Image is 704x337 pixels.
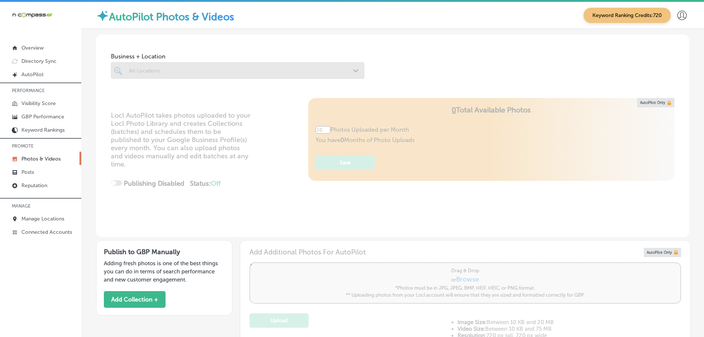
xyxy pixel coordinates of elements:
h3: Publish to GBP Manually [104,248,225,256]
p: Connected Accounts [21,229,72,235]
p: Posts [21,169,34,175]
p: Adding fresh photos is one of the best things you can do in terms of search performance and new c... [104,259,225,284]
img: autopilot-icon [96,9,109,22]
p: AutoPilot [21,71,44,78]
p: Visibility Score [21,100,56,107]
p: Overview [21,45,44,51]
p: GBP Performance [21,114,64,120]
span: Keyword Ranking Credits: 720 [584,8,671,23]
p: Reputation [21,182,47,189]
img: 660ab0bf-5cc7-4cb8-ba1c-48b5ae0f18e60NCTV_CLogo_TV_Black_-500x88.png [12,11,52,18]
button: Add Collection + [104,291,166,308]
span: Business + Location [111,53,364,60]
label: AutoPilot Photos & Videos [109,11,234,23]
p: Directory Sync [21,58,57,64]
p: Keyword Rankings [21,127,65,133]
p: Photos & Videos [21,156,61,162]
p: Manage Locations [21,216,64,222]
